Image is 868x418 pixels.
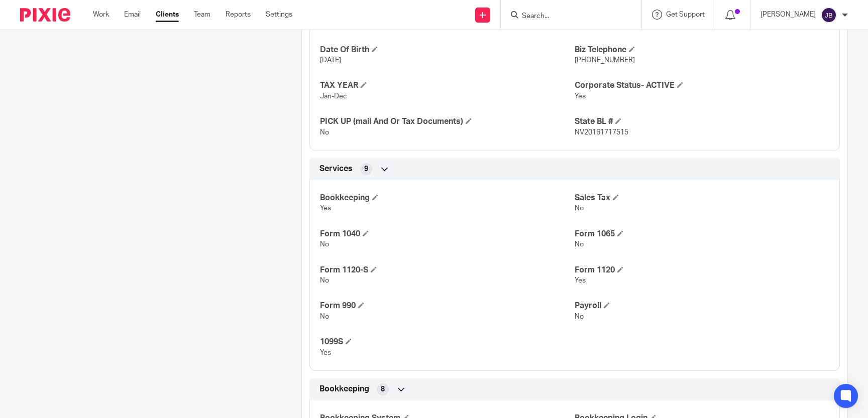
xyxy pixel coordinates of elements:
span: No [320,129,329,136]
h4: Form 1040 [320,229,575,239]
h4: Sales Tax [575,193,829,203]
span: Bookkeeping [319,384,369,394]
p: [PERSON_NAME] [761,10,816,20]
span: No [320,241,329,248]
a: Work [93,10,109,20]
span: Yes [575,93,586,100]
a: Clients [156,10,179,20]
a: Team [194,10,210,20]
h4: PICK UP (mail And Or Tax Documents) [320,116,575,127]
a: Email [124,10,141,20]
h4: Form 1120 [575,265,829,275]
h4: 1099S [320,337,575,347]
h4: Biz Telephone [575,45,829,55]
h4: Form 1065 [575,229,829,239]
h4: Form 1120-S [320,265,575,275]
span: NV20161717515 [575,129,628,136]
span: No [575,313,584,320]
span: No [320,277,329,284]
a: Settings [266,10,292,20]
span: [PHONE_NUMBER] [575,57,635,64]
span: Yes [320,205,331,212]
span: 8 [381,384,385,394]
span: Services [319,164,353,174]
span: Yes [320,349,331,356]
span: No [575,205,584,212]
span: Get Support [666,11,705,18]
span: No [575,241,584,248]
h4: Bookkeeping [320,193,575,203]
span: Jan-Dec [320,93,347,100]
span: No [320,313,329,320]
span: Yes [575,277,586,284]
img: svg%3E [821,7,837,23]
h4: Date Of Birth [320,45,575,55]
span: [DATE] [320,57,341,64]
h4: Form 990 [320,301,575,311]
a: Reports [226,10,251,20]
span: 9 [364,164,368,174]
input: Search [521,12,611,21]
h4: State BL # [575,116,829,127]
h4: TAX YEAR [320,80,575,91]
img: Pixie [20,8,70,22]
h4: Payroll [575,301,829,311]
h4: Corporate Status- ACTIVE [575,80,829,91]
